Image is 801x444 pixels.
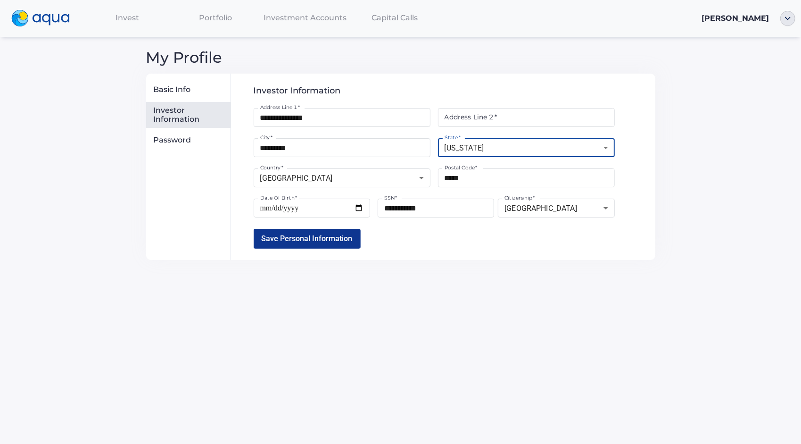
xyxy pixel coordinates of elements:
span: Invest [116,13,139,22]
label: State [445,134,461,141]
span: Portfolio [199,13,232,22]
a: Capital Calls [351,8,439,27]
span: Investment Accounts [264,13,347,22]
label: SSN [384,194,397,201]
label: City [260,134,273,141]
div: My Profile [146,53,655,62]
a: Portfolio [172,8,260,27]
label: Citizenship [504,194,535,201]
img: ellipse [780,11,795,26]
span: [PERSON_NAME] [702,14,769,23]
span: Save Personal Information [262,234,353,243]
img: logo [11,10,70,27]
div: Investor Information [154,106,227,124]
a: Invest [83,8,172,27]
label: Date Of Birth [260,194,297,201]
label: Address Line 1 [260,104,300,111]
label: Country [260,164,283,171]
span: Investor Information [254,85,341,96]
a: logo [6,8,83,29]
div: [US_STATE] [438,138,615,157]
label: Postal Code [445,164,478,171]
div: [GEOGRAPHIC_DATA] [498,199,614,218]
button: Save Personal Information [254,229,361,249]
div: Basic Info [154,85,227,94]
a: Investment Accounts [260,8,351,27]
span: Capital Calls [372,13,418,22]
div: [GEOGRAPHIC_DATA] [254,168,430,187]
div: Password [154,135,227,145]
